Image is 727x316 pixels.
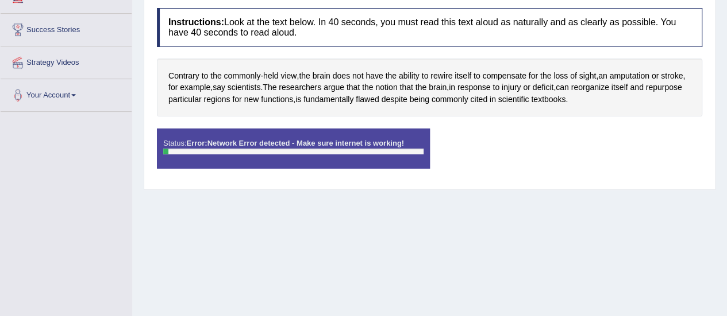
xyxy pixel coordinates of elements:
[202,70,209,82] span: Click to see word definition
[186,139,404,147] strong: Network Error detected - Make sure internet is working!
[430,70,452,82] span: Click to see word definition
[279,81,321,93] span: Click to see word definition
[224,70,261,82] span: Click to see word definition
[533,81,554,93] span: Click to see word definition
[299,70,310,82] span: Click to see word definition
[474,70,480,82] span: Click to see word definition
[490,93,496,106] span: Click to see word definition
[157,8,702,46] h4: Look at the text below. In 40 seconds, you must read this text aloud as naturally and as clearly ...
[1,79,132,108] a: Your Account
[553,70,568,82] span: Click to see word definition
[609,70,649,82] span: Click to see word definition
[303,93,353,106] span: Click to see word definition
[157,58,702,117] div: - , , , , . , , , .
[540,70,551,82] span: Click to see word definition
[410,93,429,106] span: Click to see word definition
[168,81,178,93] span: Click to see word definition
[531,93,566,106] span: Click to see word definition
[356,93,379,106] span: Click to see word definition
[498,93,529,106] span: Click to see word definition
[232,93,241,106] span: Click to see word definition
[168,17,224,27] b: Instructions:
[313,70,330,82] span: Click to see word definition
[157,128,430,169] div: Status:
[429,81,447,93] span: Click to see word definition
[228,81,261,93] span: Click to see word definition
[168,93,202,106] span: Click to see word definition
[399,70,420,82] span: Click to see word definition
[244,93,259,106] span: Click to see word definition
[646,81,682,93] span: Click to see word definition
[611,81,628,93] span: Click to see word definition
[203,93,230,106] span: Click to see word definition
[422,70,429,82] span: Click to see word definition
[1,46,132,75] a: Strategy Videos
[661,70,683,82] span: Click to see word definition
[482,70,526,82] span: Click to see word definition
[571,81,609,93] span: Click to see word definition
[213,81,225,93] span: Click to see word definition
[570,70,577,82] span: Click to see word definition
[529,70,538,82] span: Click to see word definition
[598,70,607,82] span: Click to see word definition
[493,81,499,93] span: Click to see word definition
[352,70,363,82] span: Click to see word definition
[523,81,530,93] span: Click to see word definition
[280,70,297,82] span: Click to see word definition
[362,81,373,93] span: Click to see word definition
[1,14,132,42] a: Success Stories
[347,81,360,93] span: Click to see word definition
[186,139,207,147] strong: Error:
[381,93,407,106] span: Click to see word definition
[386,70,397,82] span: Click to see word definition
[579,70,597,82] span: Click to see word definition
[556,81,569,93] span: Click to see word definition
[333,70,350,82] span: Click to see word definition
[261,93,293,106] span: Click to see word definition
[416,81,426,93] span: Click to see word definition
[324,81,344,93] span: Click to see word definition
[470,93,487,106] span: Click to see word definition
[630,81,643,93] span: Click to see word definition
[432,93,468,106] span: Click to see word definition
[652,70,659,82] span: Click to see word definition
[295,93,301,106] span: Click to see word definition
[366,70,383,82] span: Click to see word definition
[449,81,455,93] span: Click to see word definition
[399,81,413,93] span: Click to see word definition
[375,81,397,93] span: Click to see word definition
[263,81,276,93] span: Click to see word definition
[180,81,210,93] span: Click to see word definition
[210,70,221,82] span: Click to see word definition
[168,70,199,82] span: Click to see word definition
[457,81,491,93] span: Click to see word definition
[502,81,521,93] span: Click to see word definition
[263,70,278,82] span: Click to see word definition
[455,70,471,82] span: Click to see word definition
